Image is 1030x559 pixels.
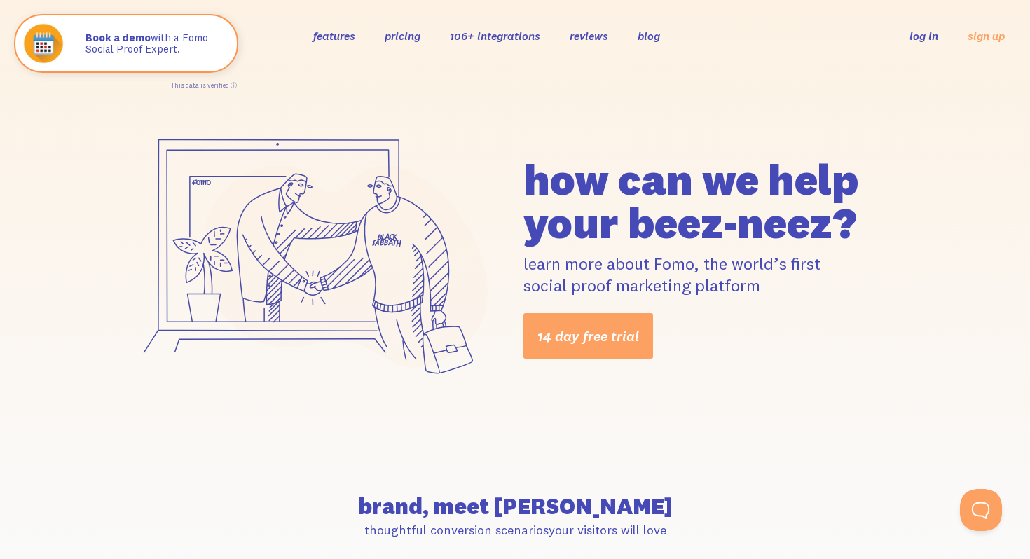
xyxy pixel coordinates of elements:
[638,29,660,43] a: blog
[960,489,1002,531] iframe: Help Scout Beacon - Open
[523,253,906,296] p: learn more about Fomo, the world’s first social proof marketing platform
[570,29,608,43] a: reviews
[968,29,1005,43] a: sign up
[523,313,653,359] a: 14 day free trial
[385,29,420,43] a: pricing
[85,32,223,55] p: with a Fomo Social Proof Expert.
[171,81,237,89] a: This data is verified ⓘ
[909,29,938,43] a: log in
[124,495,906,518] h2: brand, meet [PERSON_NAME]
[450,29,540,43] a: 106+ integrations
[85,31,151,44] strong: Book a demo
[313,29,355,43] a: features
[124,522,906,538] p: thoughtful conversion scenarios your visitors will love
[18,18,69,69] img: Fomo
[523,158,906,244] h1: how can we help your beez-neez?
